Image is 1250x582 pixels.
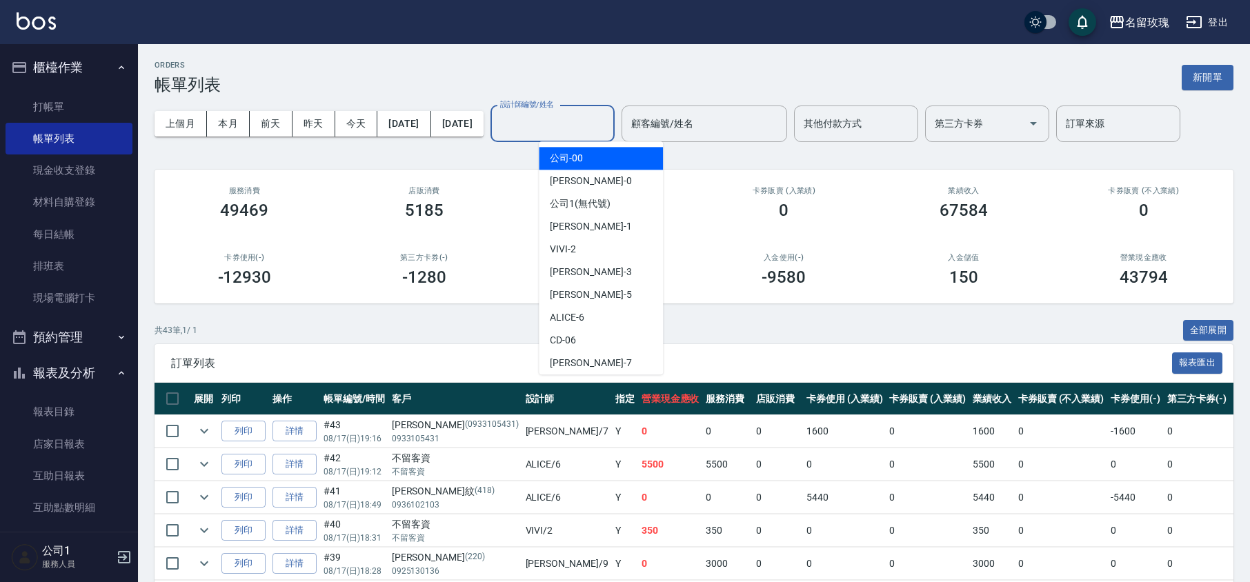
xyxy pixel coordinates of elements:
td: 0 [702,415,753,448]
span: 訂單列表 [171,357,1172,370]
button: 本月 [207,111,250,137]
td: 5500 [638,448,703,481]
a: 互助日報表 [6,460,132,492]
th: 卡券販賣 (不入業績) [1015,383,1107,415]
a: 報表匯出 [1172,356,1223,369]
td: 0 [803,514,886,547]
button: 報表匯出 [1172,352,1223,374]
h3: -9580 [762,268,806,287]
td: 0 [753,481,803,514]
p: (418) [475,484,495,499]
h3: 0 [1139,201,1149,220]
button: 登出 [1180,10,1233,35]
a: 設計師日報表 [6,523,132,555]
td: 350 [638,514,703,547]
td: #41 [320,481,388,514]
span: [PERSON_NAME] -3 [550,265,631,279]
button: 列印 [221,421,266,442]
td: #42 [320,448,388,481]
h3: 43794 [1120,268,1168,287]
td: VIVI /2 [522,514,612,547]
a: 報表目錄 [6,396,132,428]
span: ALICE -6 [550,310,584,325]
button: expand row [194,520,215,541]
h2: 入金儲值 [891,253,1038,262]
td: 0 [702,481,753,514]
td: #43 [320,415,388,448]
p: 服務人員 [42,558,112,570]
img: Logo [17,12,56,30]
a: 詳情 [272,454,317,475]
td: 1600 [969,415,1015,448]
p: 08/17 (日) 18:49 [324,499,385,511]
div: 名留玫瑰 [1125,14,1169,31]
th: 帳單編號/時間 [320,383,388,415]
td: 5500 [702,448,753,481]
td: 0 [753,415,803,448]
td: 0 [1015,548,1107,580]
th: 卡券販賣 (入業績) [886,383,969,415]
td: -1600 [1107,415,1164,448]
h2: 店販消費 [351,186,498,195]
a: 互助點數明細 [6,492,132,523]
td: Y [612,514,638,547]
th: 店販消費 [753,383,803,415]
div: [PERSON_NAME] [392,550,519,565]
button: expand row [194,454,215,474]
td: 0 [886,448,969,481]
th: 卡券使用 (入業績) [803,383,886,415]
td: 0 [803,448,886,481]
a: 店家日報表 [6,428,132,460]
td: 0 [1164,481,1230,514]
th: 第三方卡券(-) [1164,383,1230,415]
th: 指定 [612,383,638,415]
a: 材料自購登錄 [6,186,132,218]
span: [PERSON_NAME] -5 [550,288,631,302]
td: 0 [1015,415,1107,448]
button: 全部展開 [1183,320,1234,341]
h2: 業績收入 [891,186,1038,195]
td: 0 [1164,514,1230,547]
button: 櫃檯作業 [6,50,132,86]
td: 5440 [803,481,886,514]
a: 帳單列表 [6,123,132,154]
button: [DATE] [377,111,430,137]
td: 0 [638,548,703,580]
th: 服務消費 [702,383,753,415]
p: 08/17 (日) 19:12 [324,465,385,478]
th: 客戶 [388,383,522,415]
h3: 49469 [220,201,268,220]
td: Y [612,448,638,481]
h2: 第三方卡券(-) [351,253,498,262]
th: 操作 [269,383,320,415]
button: expand row [194,421,215,441]
span: 公司1 (無代號) [550,197,611,211]
button: 今天 [335,111,378,137]
h2: ORDERS [155,61,221,70]
td: 0 [753,448,803,481]
button: Open [1022,112,1044,134]
td: 0 [803,548,886,580]
h3: 0 [779,201,788,220]
a: 每日結帳 [6,219,132,250]
div: [PERSON_NAME]紋 [392,484,519,499]
td: 0 [886,548,969,580]
img: Person [11,543,39,571]
h2: 卡券販賣 (入業績) [711,186,857,195]
a: 新開單 [1182,70,1233,83]
a: 詳情 [272,520,317,541]
button: 名留玫瑰 [1103,8,1175,37]
td: 0 [1164,448,1230,481]
span: [PERSON_NAME] -1 [550,219,631,234]
h2: 營業現金應收 [1070,253,1217,262]
button: save [1069,8,1096,36]
h2: 入金使用(-) [711,253,857,262]
span: 公司 -00 [550,151,583,165]
h3: 服務消費 [171,186,318,195]
div: 不留客資 [392,451,519,465]
td: ALICE /6 [522,481,612,514]
td: 0 [886,481,969,514]
p: 不留客資 [392,465,519,478]
h5: 公司1 [42,544,112,558]
label: 設計師編號/姓名 [500,99,554,110]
